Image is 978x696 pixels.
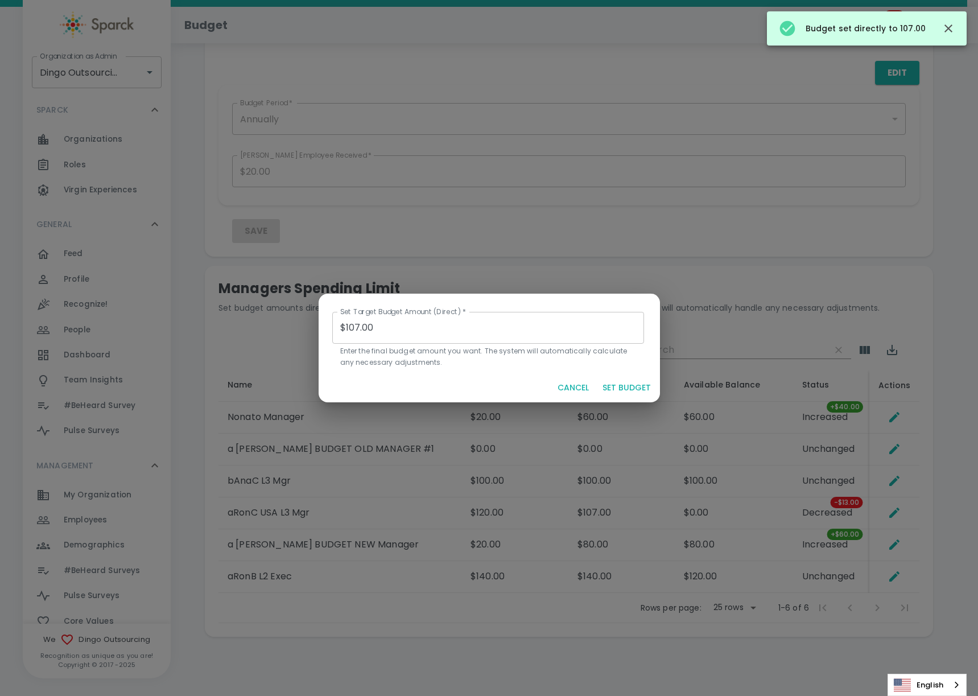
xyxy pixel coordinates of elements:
aside: Language selected: English [888,674,967,696]
div: Language [888,674,967,696]
button: CANCEL [553,377,593,398]
div: Budget set directly to 107.00 [778,15,926,42]
button: SET BUDGET [598,377,655,398]
label: Set Target Budget Amount (Direct) [340,307,466,316]
a: English [888,674,966,695]
p: Enter the final budget amount you want. The system will automatically calculate any necessary adj... [340,345,637,368]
